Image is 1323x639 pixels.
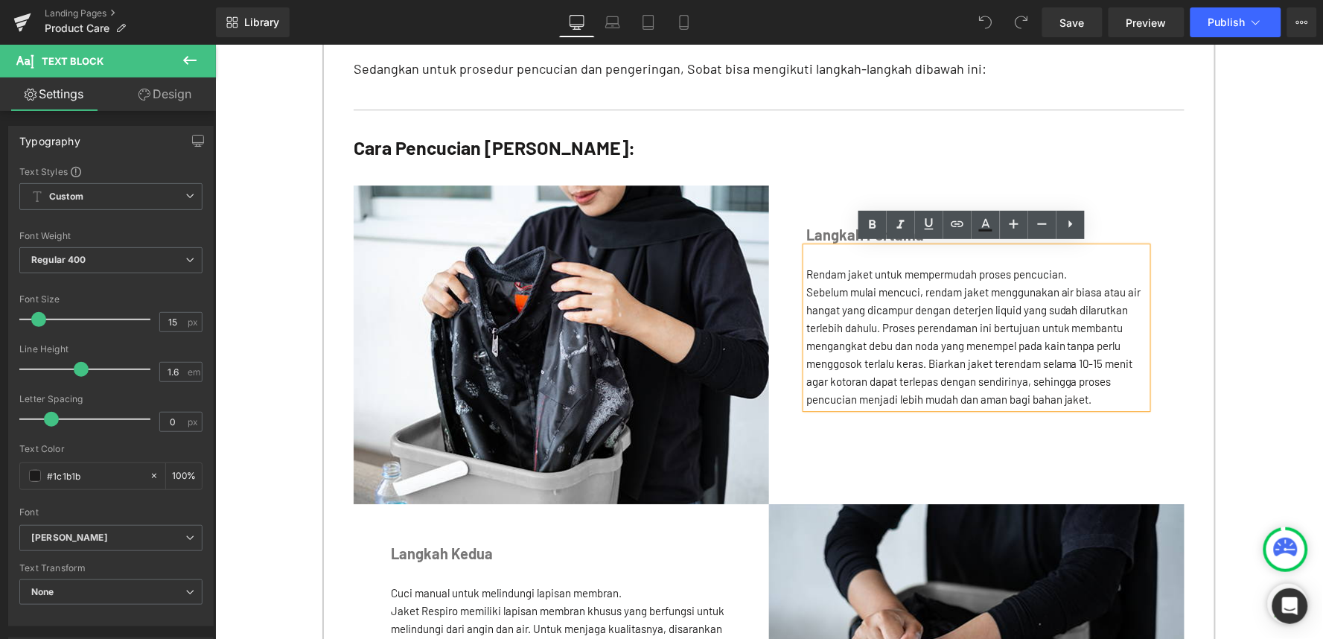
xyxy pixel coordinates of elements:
button: More [1287,7,1317,37]
span: Rendam jaket untuk mempermudah proses pencucian. [591,223,852,236]
a: Tablet [631,7,666,37]
div: Line Height [19,344,203,355]
div: Typography [19,127,80,147]
button: Publish [1190,7,1281,37]
button: Undo [971,7,1001,37]
span: em [188,367,200,377]
a: Laptop [595,7,631,37]
div: Font Weight [19,231,203,241]
b: Regular 400 [31,254,86,265]
strong: Langkah Kedua [176,500,278,518]
div: Sedangkan untuk prosedur pencucian dan pengeringan, Sobat bisa mengikuti langkah-langkah dibawah ... [138,13,969,35]
img: Whatsapp Chat Button [1053,539,1093,579]
div: Text Color [19,444,203,454]
div: Letter Spacing [19,394,203,404]
div: Sebelum mulai mencuci, rendam jaket menggunakan air biasa atau air hangat yang dicampur dengan de... [591,203,932,363]
span: Product Care [45,22,109,34]
span: px [188,417,200,427]
span: Preview [1126,15,1167,31]
a: New Library [216,7,290,37]
div: Font [19,507,203,518]
div: % [166,463,202,489]
a: Desktop [559,7,595,37]
span: Library [244,16,279,29]
strong: Cara Pencucian [PERSON_NAME]: [138,92,420,114]
i: [PERSON_NAME] [31,532,108,544]
b: None [31,586,54,597]
a: Mobile [666,7,702,37]
span: Text Block [42,55,103,67]
button: Redo [1007,7,1036,37]
a: Landing Pages [45,7,216,19]
a: Design [111,77,219,111]
div: Text Styles [19,165,203,177]
span: px [188,317,200,327]
span: Save [1060,15,1085,31]
div: Cuci manual untuk melindungi lapisan membran. [176,539,517,557]
strong: Langkah Pertama [591,181,709,199]
div: Font Size [19,294,203,305]
b: Custom [49,191,83,203]
a: Preview [1109,7,1185,37]
input: Color [47,468,142,484]
div: Text Transform [19,563,203,573]
div: Open Intercom Messenger [1272,588,1308,624]
span: Publish [1208,16,1246,28]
